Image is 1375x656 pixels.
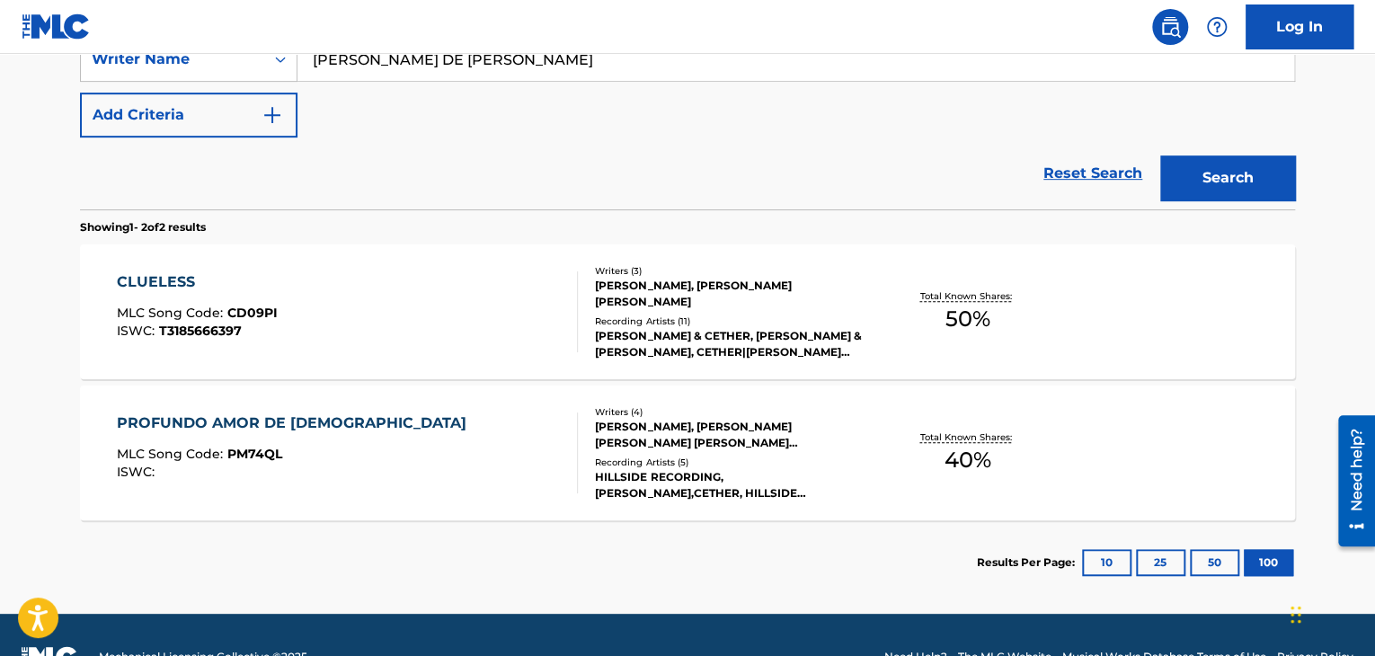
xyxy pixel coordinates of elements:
[1136,549,1185,576] button: 25
[227,446,282,462] span: PM74QL
[595,469,866,501] div: HILLSIDE RECORDING,[PERSON_NAME],CETHER, HILLSIDE RECORDING & [PERSON_NAME], HILLSIDE RECORDING|[...
[262,104,283,126] img: 9d2ae6d4665cec9f34b9.svg
[1199,9,1235,45] div: Help
[1160,155,1295,200] button: Search
[595,456,866,469] div: Recording Artists ( 5 )
[1285,570,1375,656] iframe: Chat Widget
[945,444,991,476] span: 40 %
[80,244,1295,379] a: CLUELESSMLC Song Code:CD09PIISWC:T3185666397Writers (3)[PERSON_NAME], [PERSON_NAME] [PERSON_NAME]...
[1159,16,1181,38] img: search
[159,323,242,339] span: T3185666397
[1152,9,1188,45] a: Public Search
[1190,549,1239,576] button: 50
[1034,154,1151,193] a: Reset Search
[595,405,866,419] div: Writers ( 4 )
[919,430,1016,444] p: Total Known Shares:
[595,419,866,451] div: [PERSON_NAME], [PERSON_NAME] [PERSON_NAME] [PERSON_NAME] [PERSON_NAME]
[1291,588,1301,642] div: Перетащить
[595,328,866,360] div: [PERSON_NAME] & CETHER, [PERSON_NAME] & [PERSON_NAME], CETHER|[PERSON_NAME][GEOGRAPHIC_DATA], [PE...
[92,49,253,70] div: Writer Name
[117,271,278,293] div: CLUELESS
[919,289,1016,303] p: Total Known Shares:
[22,13,91,40] img: MLC Logo
[595,315,866,328] div: Recording Artists ( 11 )
[117,446,227,462] span: MLC Song Code :
[80,219,206,235] p: Showing 1 - 2 of 2 results
[1206,16,1228,38] img: help
[1082,549,1131,576] button: 10
[227,305,278,321] span: CD09PI
[117,323,159,339] span: ISWC :
[117,464,159,480] span: ISWC :
[1285,570,1375,656] div: Виджет чата
[117,412,475,434] div: PROFUNDO AMOR DE [DEMOGRAPHIC_DATA]
[80,37,1295,209] form: Search Form
[80,386,1295,520] a: PROFUNDO AMOR DE [DEMOGRAPHIC_DATA]MLC Song Code:PM74QLISWC:Writers (4)[PERSON_NAME], [PERSON_NAM...
[117,305,227,321] span: MLC Song Code :
[80,93,297,137] button: Add Criteria
[1244,549,1293,576] button: 100
[1325,409,1375,554] iframe: Resource Center
[1246,4,1353,49] a: Log In
[977,554,1079,571] p: Results Per Page:
[945,303,990,335] span: 50 %
[595,264,866,278] div: Writers ( 3 )
[595,278,866,310] div: [PERSON_NAME], [PERSON_NAME] [PERSON_NAME]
